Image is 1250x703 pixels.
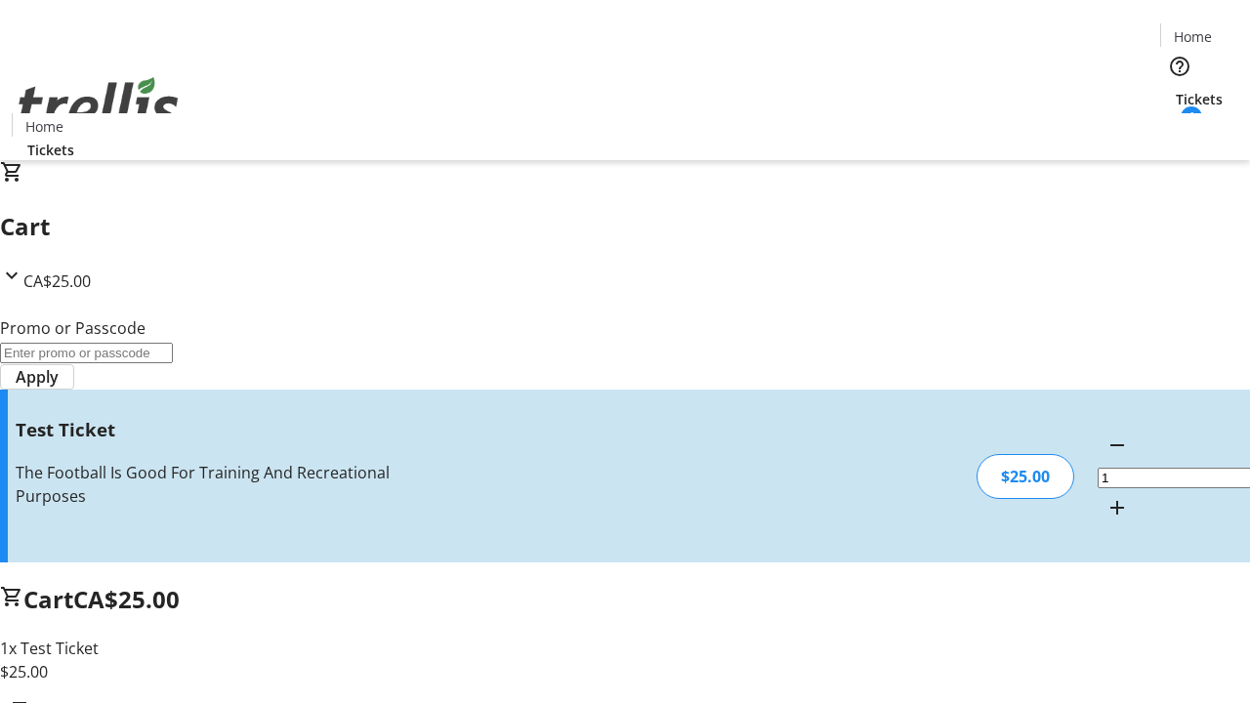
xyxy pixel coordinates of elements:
[1160,109,1199,148] button: Cart
[1160,47,1199,86] button: Help
[1098,426,1137,465] button: Decrement by one
[16,461,442,508] div: The Football Is Good For Training And Recreational Purposes
[27,140,74,160] span: Tickets
[977,454,1074,499] div: $25.00
[12,56,186,153] img: Orient E2E Organization J4J3ysvf7O's Logo
[13,116,75,137] a: Home
[1160,89,1238,109] a: Tickets
[73,583,180,615] span: CA$25.00
[12,140,90,160] a: Tickets
[23,270,91,292] span: CA$25.00
[16,365,59,389] span: Apply
[1174,26,1212,47] span: Home
[16,416,442,443] h3: Test Ticket
[1098,488,1137,527] button: Increment by one
[1176,89,1223,109] span: Tickets
[25,116,63,137] span: Home
[1161,26,1224,47] a: Home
